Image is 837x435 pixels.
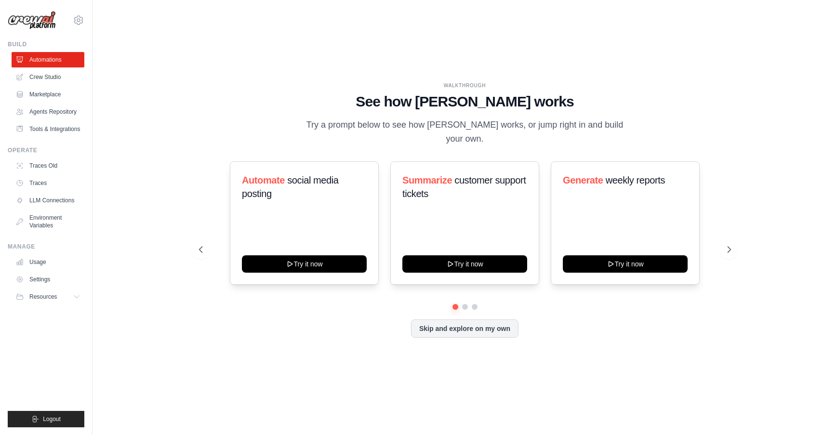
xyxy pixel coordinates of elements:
[563,255,688,273] button: Try it now
[43,415,61,423] span: Logout
[242,255,367,273] button: Try it now
[12,193,84,208] a: LLM Connections
[12,272,84,287] a: Settings
[12,210,84,233] a: Environment Variables
[12,254,84,270] a: Usage
[402,255,527,273] button: Try it now
[8,40,84,48] div: Build
[12,87,84,102] a: Marketplace
[12,52,84,67] a: Automations
[563,175,603,185] span: Generate
[402,175,452,185] span: Summarize
[8,243,84,250] div: Manage
[8,146,84,154] div: Operate
[12,175,84,191] a: Traces
[12,158,84,173] a: Traces Old
[242,175,285,185] span: Automate
[402,175,526,199] span: customer support tickets
[199,82,731,89] div: WALKTHROUGH
[12,69,84,85] a: Crew Studio
[12,289,84,304] button: Resources
[303,118,627,146] p: Try a prompt below to see how [PERSON_NAME] works, or jump right in and build your own.
[8,11,56,30] img: Logo
[12,121,84,137] a: Tools & Integrations
[606,175,665,185] span: weekly reports
[29,293,57,301] span: Resources
[12,104,84,119] a: Agents Repository
[411,319,518,338] button: Skip and explore on my own
[242,175,339,199] span: social media posting
[8,411,84,427] button: Logout
[199,93,731,110] h1: See how [PERSON_NAME] works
